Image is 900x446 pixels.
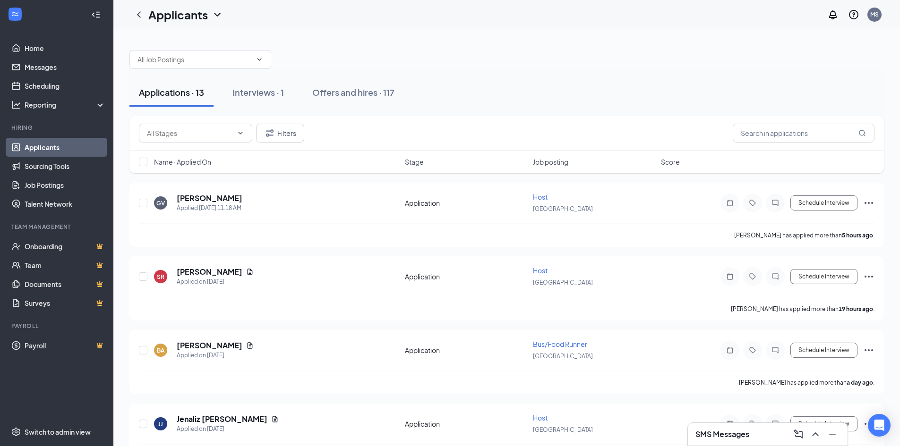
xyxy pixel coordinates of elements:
[246,268,254,276] svg: Document
[25,58,105,76] a: Messages
[25,39,105,58] a: Home
[25,194,105,213] a: Talent Network
[533,353,593,360] span: [GEOGRAPHIC_DATA]
[810,429,821,440] svg: ChevronUp
[11,223,103,231] div: Team Management
[157,346,164,354] div: BA
[11,427,21,437] svg: Settings
[533,205,593,212] span: [GEOGRAPHIC_DATA]
[405,345,527,355] div: Application
[790,343,857,358] button: Schedule Interview
[863,271,874,282] svg: Ellipses
[25,256,105,275] a: TeamCrown
[533,157,568,167] span: Job posting
[177,414,267,424] h5: Jenaliz [PERSON_NAME]
[25,76,105,95] a: Scheduling
[25,336,105,355] a: PayrollCrown
[739,379,874,387] p: [PERSON_NAME] has applied more than .
[177,277,254,286] div: Applied on [DATE]
[237,129,244,137] svg: ChevronDown
[533,413,548,422] span: Host
[842,232,873,239] b: 5 hours ago
[312,86,394,98] div: Offers and hires · 117
[770,273,781,280] svg: ChatInactive
[870,10,879,18] div: MS
[747,420,758,428] svg: Tag
[256,56,263,63] svg: ChevronDown
[808,427,823,442] button: ChevronUp
[10,9,20,19] svg: WorkstreamLogo
[25,275,105,294] a: DocumentsCrown
[791,427,806,442] button: ComposeMessage
[177,193,242,203] h5: [PERSON_NAME]
[25,100,106,109] div: Reporting
[847,379,873,386] b: a day ago
[25,138,105,157] a: Applicants
[25,237,105,256] a: OnboardingCrown
[177,267,242,277] h5: [PERSON_NAME]
[11,124,103,132] div: Hiring
[724,346,736,354] svg: Note
[747,199,758,207] svg: Tag
[232,86,284,98] div: Interviews · 1
[157,273,164,281] div: SR
[770,199,781,207] svg: ChatInactive
[256,124,304,143] button: Filter Filters
[848,9,859,20] svg: QuestionInfo
[11,322,103,330] div: Payroll
[264,127,275,139] svg: Filter
[724,199,736,207] svg: Note
[177,424,279,434] div: Applied on [DATE]
[839,305,873,312] b: 19 hours ago
[858,129,866,137] svg: MagnifyingGlass
[827,429,838,440] svg: Minimize
[770,420,781,428] svg: ChatInactive
[770,346,781,354] svg: ChatInactive
[271,415,279,423] svg: Document
[724,420,736,428] svg: Note
[91,10,101,19] svg: Collapse
[863,418,874,429] svg: Ellipses
[405,419,527,429] div: Application
[825,427,840,442] button: Minimize
[405,272,527,281] div: Application
[790,416,857,431] button: Schedule Interview
[11,100,21,109] svg: Analysis
[533,426,593,433] span: [GEOGRAPHIC_DATA]
[827,9,839,20] svg: Notifications
[695,429,749,439] h3: SMS Messages
[177,203,242,213] div: Applied [DATE] 11:18 AM
[148,7,208,23] h1: Applicants
[724,273,736,280] svg: Note
[863,197,874,209] svg: Ellipses
[747,273,758,280] svg: Tag
[405,157,424,167] span: Stage
[154,157,211,167] span: Name · Applied On
[747,346,758,354] svg: Tag
[734,231,874,239] p: [PERSON_NAME] has applied more than .
[533,340,587,348] span: Bus/Food Runner
[158,420,163,428] div: JJ
[25,294,105,312] a: SurveysCrown
[25,427,91,437] div: Switch to admin view
[177,340,242,351] h5: [PERSON_NAME]
[133,9,145,20] svg: ChevronLeft
[405,198,527,208] div: Application
[212,9,223,20] svg: ChevronDown
[533,193,548,201] span: Host
[25,176,105,194] a: Job Postings
[868,414,891,437] div: Open Intercom Messenger
[733,124,874,143] input: Search in applications
[533,279,593,286] span: [GEOGRAPHIC_DATA]
[533,266,548,275] span: Host
[863,345,874,356] svg: Ellipses
[137,54,252,65] input: All Job Postings
[731,305,874,313] p: [PERSON_NAME] has applied more than .
[790,269,857,284] button: Schedule Interview
[246,342,254,349] svg: Document
[147,128,233,138] input: All Stages
[156,199,165,207] div: GV
[177,351,254,360] div: Applied on [DATE]
[25,157,105,176] a: Sourcing Tools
